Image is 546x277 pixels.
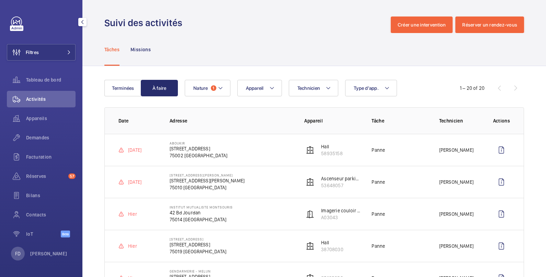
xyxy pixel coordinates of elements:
[7,44,76,61] button: Filtres
[439,117,482,124] p: Technicien
[26,96,76,103] span: Activités
[170,269,211,273] p: Gendarmerie - Melun
[128,211,137,217] p: Hier
[460,85,485,92] div: 1 – 20 of 20
[170,117,293,124] p: Adresse
[439,211,474,217] p: [PERSON_NAME]
[297,85,320,91] span: Technicien
[306,146,314,154] img: elevator.svg
[26,211,76,218] span: Contacts
[170,216,233,223] p: 75014 [GEOGRAPHIC_DATA]
[26,173,66,180] span: Réserves
[321,246,343,253] p: 38708030
[26,76,76,83] span: Tableau de bord
[237,80,282,96] button: Appareil
[493,117,510,124] p: Actions
[170,241,226,248] p: [STREET_ADDRESS]
[321,175,361,182] p: Ascenseur parking
[372,211,385,217] p: Panne
[246,85,264,91] span: Appareil
[391,17,453,33] button: Créer une intervention
[170,173,244,177] p: [STREET_ADDRESS][PERSON_NAME]
[439,179,474,185] p: [PERSON_NAME]
[26,49,39,56] span: Filtres
[128,179,141,185] p: [DATE]
[30,250,67,257] p: [PERSON_NAME]
[193,85,208,91] span: Nature
[321,143,342,150] p: Hall
[128,243,137,249] p: Hier
[26,115,76,122] span: Appareils
[211,85,216,91] span: 1
[170,145,227,152] p: [STREET_ADDRESS]
[170,237,226,241] p: [STREET_ADDRESS]
[306,210,314,218] img: automatic_door.svg
[26,231,61,237] span: IoT
[372,243,385,249] p: Panne
[439,243,474,249] p: [PERSON_NAME]
[26,134,76,141] span: Demandes
[170,205,233,209] p: Institut Mutualiste Montsouris
[321,150,342,157] p: 58935158
[170,152,227,159] p: 75002 [GEOGRAPHIC_DATA]
[141,80,178,96] button: À faire
[306,242,314,250] img: elevator.svg
[104,46,120,53] p: Tâches
[130,46,151,53] p: Missions
[372,147,385,153] p: Panne
[104,17,186,29] h1: Suivi des activités
[170,177,244,184] p: [STREET_ADDRESS][PERSON_NAME]
[321,182,361,189] p: 53648057
[304,117,361,124] p: Appareil
[128,147,141,153] p: [DATE]
[354,85,379,91] span: Type d'app.
[68,173,76,179] span: 57
[372,117,428,124] p: Tâche
[61,231,70,237] span: Beta
[321,239,343,246] p: Hall
[439,147,474,153] p: [PERSON_NAME]
[321,207,361,214] p: Imagerie couloir entrée IRM/SCAN
[26,153,76,160] span: Facturation
[289,80,339,96] button: Technicien
[306,178,314,186] img: elevator.svg
[372,179,385,185] p: Panne
[170,184,244,191] p: 75010 [GEOGRAPHIC_DATA]
[170,209,233,216] p: 42 Bd Jourdan
[185,80,230,96] button: Nature1
[104,80,141,96] button: Terminées
[321,214,361,221] p: A03043
[170,248,226,255] p: 75019 [GEOGRAPHIC_DATA]
[15,250,21,257] p: FD
[345,80,397,96] button: Type d'app.
[26,192,76,199] span: Bilans
[170,141,227,145] p: Aboukir
[118,117,159,124] p: Date
[455,17,524,33] button: Réserver un rendez-vous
